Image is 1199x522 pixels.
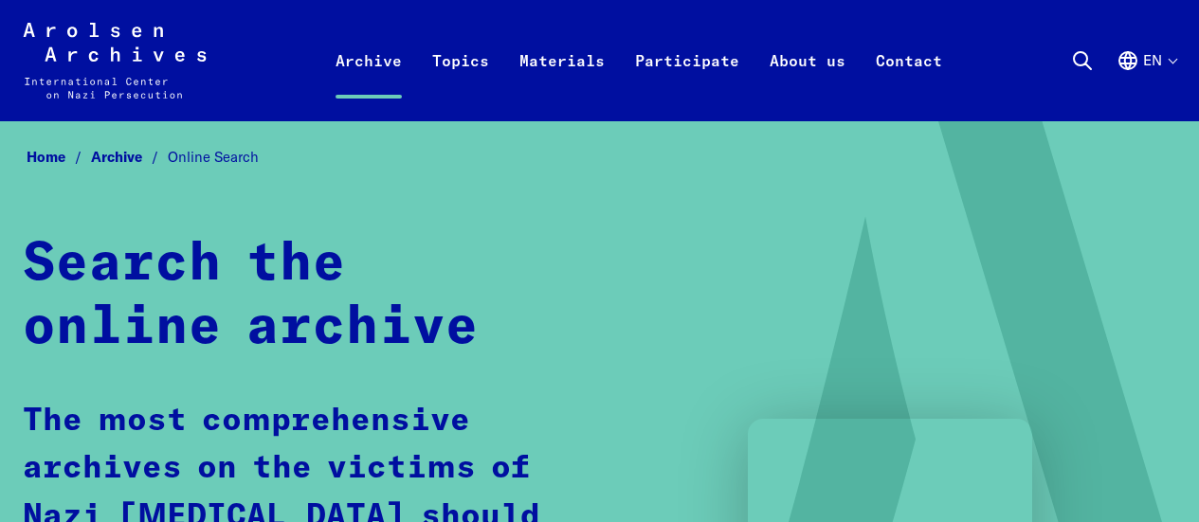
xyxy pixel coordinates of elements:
[620,45,754,121] a: Participate
[1117,49,1176,117] button: English, language selection
[168,148,259,166] span: Online Search
[754,45,861,121] a: About us
[23,143,1176,171] nav: Breadcrumb
[504,45,620,121] a: Materials
[27,148,91,166] a: Home
[23,238,479,354] strong: Search the online archive
[320,45,417,121] a: Archive
[417,45,504,121] a: Topics
[320,23,957,99] nav: Primary
[91,148,168,166] a: Archive
[861,45,957,121] a: Contact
